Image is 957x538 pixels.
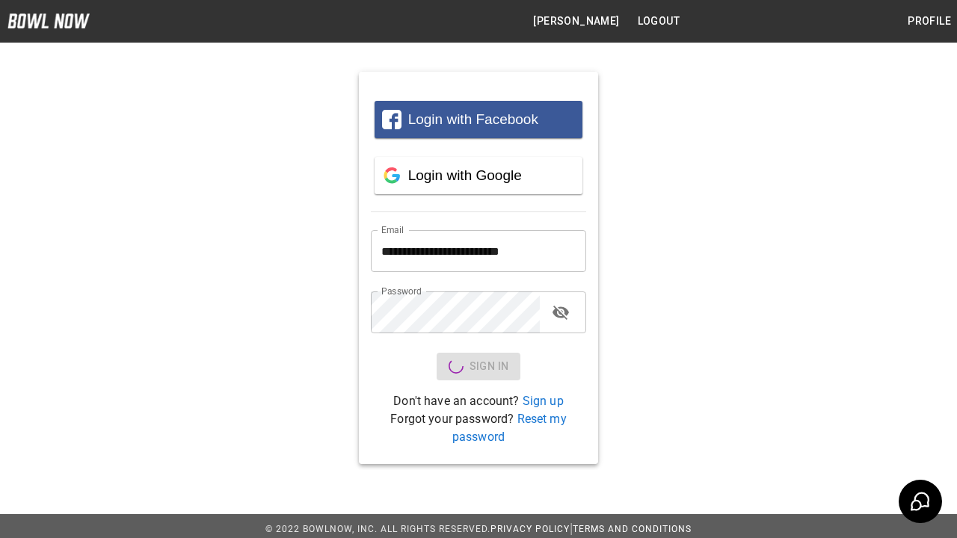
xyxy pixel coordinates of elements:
[902,7,957,35] button: Profile
[452,412,567,444] a: Reset my password
[527,7,625,35] button: [PERSON_NAME]
[408,167,522,183] span: Login with Google
[546,297,576,327] button: toggle password visibility
[7,13,90,28] img: logo
[490,524,570,534] a: Privacy Policy
[265,524,490,534] span: © 2022 BowlNow, Inc. All Rights Reserved.
[573,524,692,534] a: Terms and Conditions
[632,7,686,35] button: Logout
[408,111,538,127] span: Login with Facebook
[375,101,582,138] button: Login with Facebook
[371,392,586,410] p: Don't have an account?
[375,157,582,194] button: Login with Google
[371,410,586,446] p: Forgot your password?
[523,394,564,408] a: Sign up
